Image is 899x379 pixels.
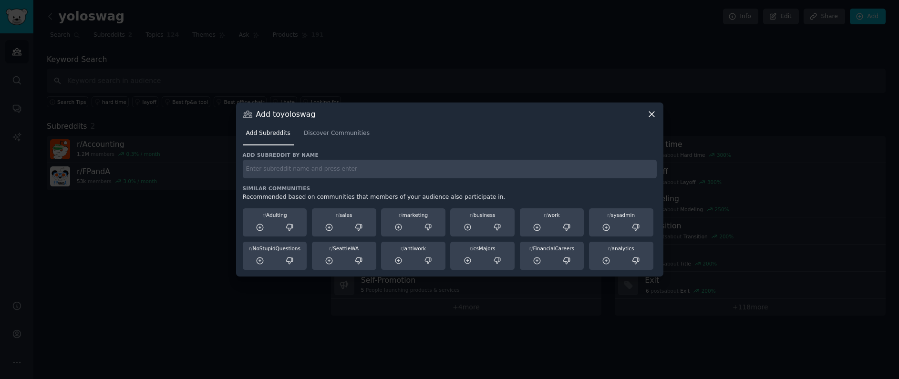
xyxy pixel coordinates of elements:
div: sysadmin [592,212,650,218]
span: r/ [329,246,333,251]
div: SeattleWA [315,245,373,252]
h3: Add subreddit by name [243,152,657,158]
span: r/ [399,212,403,218]
div: business [454,212,511,218]
span: r/ [608,246,612,251]
div: NoStupidQuestions [246,245,304,252]
a: Add Subreddits [243,126,294,145]
span: r/ [249,246,253,251]
input: Enter subreddit name and press enter [243,160,657,178]
span: r/ [544,212,548,218]
h3: Add to yoloswag [256,109,316,119]
div: analytics [592,245,650,252]
div: marketing [384,212,442,218]
span: r/ [529,246,533,251]
div: FinancialCareers [523,245,581,252]
span: r/ [470,246,474,251]
div: antiwork [384,245,442,252]
span: r/ [470,212,474,218]
h3: Similar Communities [243,185,657,192]
span: r/ [336,212,340,218]
div: Recommended based on communities that members of your audience also participate in. [243,193,657,202]
span: r/ [607,212,611,218]
a: Discover Communities [300,126,373,145]
span: Add Subreddits [246,129,290,138]
div: csMajors [454,245,511,252]
div: Adulting [246,212,304,218]
span: r/ [262,212,266,218]
span: r/ [401,246,404,251]
div: work [523,212,581,218]
div: sales [315,212,373,218]
span: Discover Communities [304,129,370,138]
